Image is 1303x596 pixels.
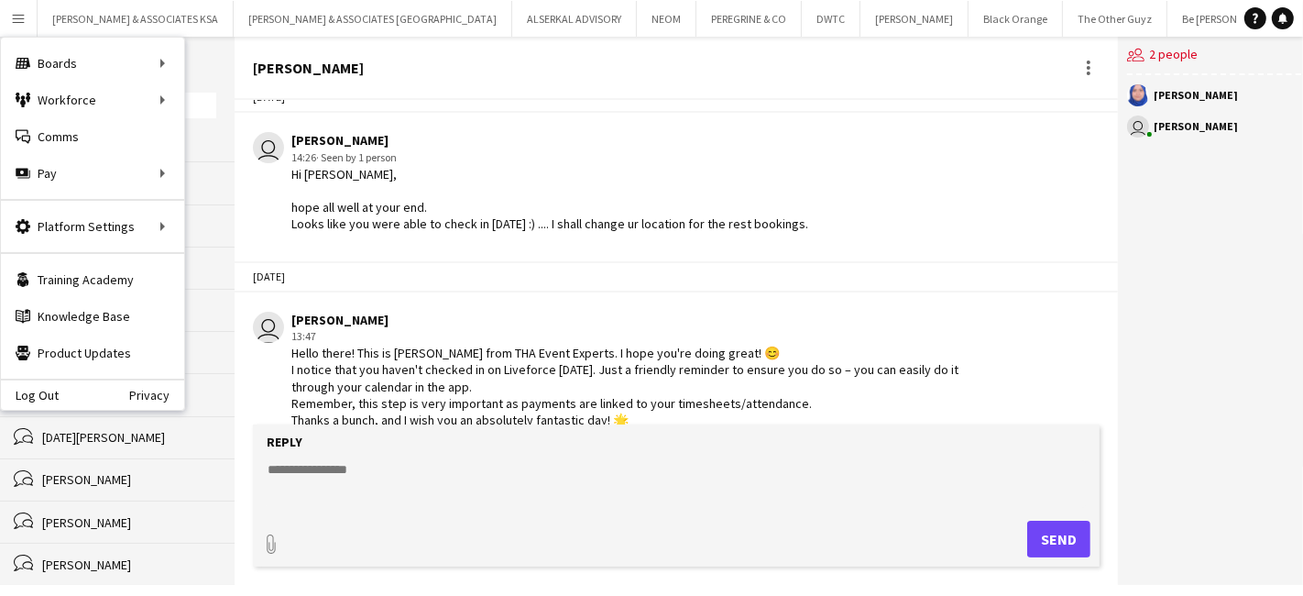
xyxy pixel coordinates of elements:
a: Training Academy [1,261,184,298]
button: [PERSON_NAME] & ASSOCIATES KSA [38,1,234,37]
div: 13:47 [291,328,959,345]
button: The Other Guyz [1063,1,1167,37]
div: [PERSON_NAME] [291,132,808,149]
button: [PERSON_NAME] & ASSOCIATES [GEOGRAPHIC_DATA] [234,1,512,37]
a: Product Updates [1,335,184,371]
a: Log Out [1,388,59,403]
div: [DATE] [235,261,1118,292]
div: [PERSON_NAME] [1154,121,1238,132]
div: Hello there! This is [PERSON_NAME] from THA Event Experts. I hope you're doing great! 😊 I notice ... [291,345,959,428]
div: [PERSON_NAME] [253,60,364,76]
div: Platform Settings [1,208,184,245]
button: ALSERKAL ADVISORY [512,1,637,37]
a: Comms [1,118,184,155]
div: [PERSON_NAME] [42,471,216,488]
button: NEOM [637,1,696,37]
label: Reply [267,434,302,450]
button: PEREGRINE & CO [696,1,802,37]
div: 2 people [1127,37,1301,75]
div: [PERSON_NAME] [1154,90,1238,101]
button: Send [1027,521,1090,557]
div: Workforce [1,82,184,118]
button: Black Orange [969,1,1063,37]
button: Be [PERSON_NAME] [1167,1,1289,37]
div: [PERSON_NAME] [42,557,216,573]
div: [PERSON_NAME] [42,514,216,531]
a: Knowledge Base [1,298,184,335]
div: 14:26 [291,149,808,166]
div: Hi [PERSON_NAME], hope all well at your end. Looks like you were able to check in [DATE] :) .... ... [291,166,808,233]
a: Privacy [129,388,184,403]
button: [PERSON_NAME] [860,1,969,37]
div: Boards [1,45,184,82]
div: [DATE][PERSON_NAME] [42,429,216,446]
span: · Seen by 1 person [316,150,397,164]
div: Pay [1,155,184,192]
div: [PERSON_NAME] [291,312,959,328]
button: DWTC [802,1,860,37]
